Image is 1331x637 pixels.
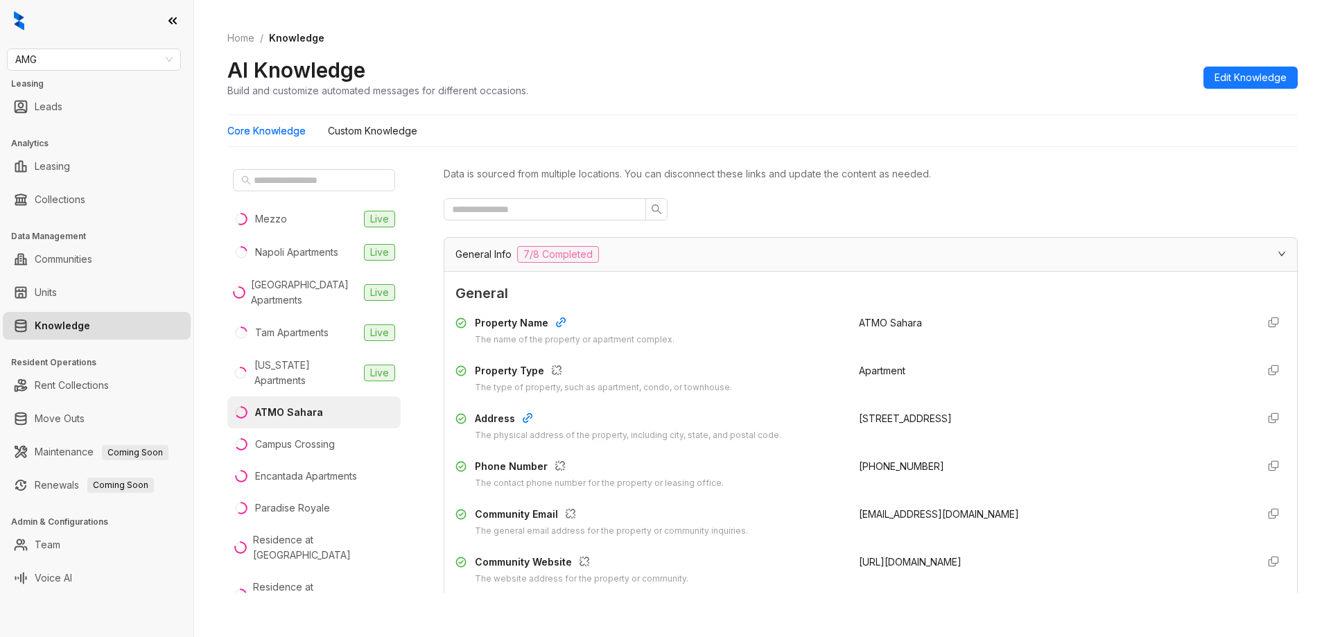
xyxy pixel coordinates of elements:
[3,564,191,592] li: Voice AI
[35,186,85,213] a: Collections
[3,531,191,559] li: Team
[475,507,748,525] div: Community Email
[475,525,748,538] div: The general email address for the property or community inquiries.
[475,477,724,490] div: The contact phone number for the property or leasing office.
[475,411,781,429] div: Address
[255,245,338,260] div: Napoli Apartments
[364,244,395,261] span: Live
[455,283,1286,304] span: General
[102,445,168,460] span: Coming Soon
[475,459,724,477] div: Phone Number
[475,381,732,394] div: The type of property, such as apartment, condo, or townhouse.
[3,152,191,180] li: Leasing
[1215,70,1287,85] span: Edit Knowledge
[859,411,1246,426] div: [STREET_ADDRESS]
[35,312,90,340] a: Knowledge
[1203,67,1298,89] button: Edit Knowledge
[225,30,257,46] a: Home
[255,211,287,227] div: Mezzo
[859,460,944,472] span: [PHONE_NUMBER]
[251,277,358,308] div: [GEOGRAPHIC_DATA] Apartments
[35,471,154,499] a: RenewalsComing Soon
[241,175,251,185] span: search
[255,437,335,452] div: Campus Crossing
[3,312,191,340] li: Knowledge
[3,372,191,399] li: Rent Collections
[475,555,688,573] div: Community Website
[35,93,62,121] a: Leads
[475,333,675,347] div: The name of the property or apartment complex.
[255,500,330,516] div: Paradise Royale
[11,78,193,90] h3: Leasing
[255,325,329,340] div: Tam Apartments
[859,365,905,376] span: Apartment
[35,564,72,592] a: Voice AI
[3,405,191,433] li: Move Outs
[364,284,395,301] span: Live
[87,478,154,493] span: Coming Soon
[11,230,193,243] h3: Data Management
[3,471,191,499] li: Renewals
[455,247,512,262] span: General Info
[328,123,417,139] div: Custom Knowledge
[269,32,324,44] span: Knowledge
[364,365,395,381] span: Live
[260,30,263,46] li: /
[475,429,781,442] div: The physical address of the property, including city, state, and postal code.
[444,238,1297,271] div: General Info7/8 Completed
[14,11,24,30] img: logo
[3,93,191,121] li: Leads
[3,438,191,466] li: Maintenance
[35,405,85,433] a: Move Outs
[35,279,57,306] a: Units
[517,246,599,263] span: 7/8 Completed
[1278,250,1286,258] span: expanded
[35,152,70,180] a: Leasing
[227,123,306,139] div: Core Knowledge
[254,358,358,388] div: [US_STATE] Apartments
[35,245,92,273] a: Communities
[35,531,60,559] a: Team
[475,315,675,333] div: Property Name
[3,279,191,306] li: Units
[475,363,732,381] div: Property Type
[255,405,323,420] div: ATMO Sahara
[3,245,191,273] li: Communities
[11,356,193,369] h3: Resident Operations
[859,556,962,568] span: [URL][DOMAIN_NAME]
[3,186,191,213] li: Collections
[651,204,662,215] span: search
[253,532,395,563] div: Residence at [GEOGRAPHIC_DATA]
[255,469,357,484] div: Encantada Apartments
[11,516,193,528] h3: Admin & Configurations
[227,83,528,98] div: Build and customize automated messages for different occasions.
[253,579,395,610] div: Residence at [GEOGRAPHIC_DATA]
[859,508,1019,520] span: [EMAIL_ADDRESS][DOMAIN_NAME]
[227,57,365,83] h2: AI Knowledge
[35,372,109,399] a: Rent Collections
[475,573,688,586] div: The website address for the property or community.
[859,317,922,329] span: ATMO Sahara
[364,324,395,341] span: Live
[15,49,173,70] span: AMG
[364,211,395,227] span: Live
[444,166,1298,182] div: Data is sourced from multiple locations. You can disconnect these links and update the content as...
[11,137,193,150] h3: Analytics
